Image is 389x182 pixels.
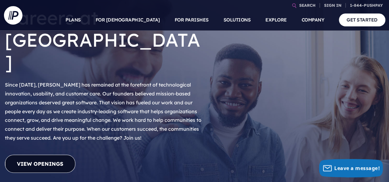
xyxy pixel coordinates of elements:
[319,159,383,177] button: Leave a message!
[302,9,324,31] a: COMPANY
[224,9,251,31] a: SOLUTIONS
[339,14,385,26] a: GET STARTED
[5,2,204,78] h1: Careers at [GEOGRAPHIC_DATA]
[5,155,75,173] a: View Openings
[96,9,160,31] a: FOR [DEMOGRAPHIC_DATA]
[265,9,287,31] a: EXPLORE
[175,9,209,31] a: FOR PARISHES
[65,9,81,31] a: PLANS
[334,165,380,172] span: Leave a message!
[5,82,201,141] span: Since [DATE], [PERSON_NAME] has remained at the forefront of technological innovation, usability,...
